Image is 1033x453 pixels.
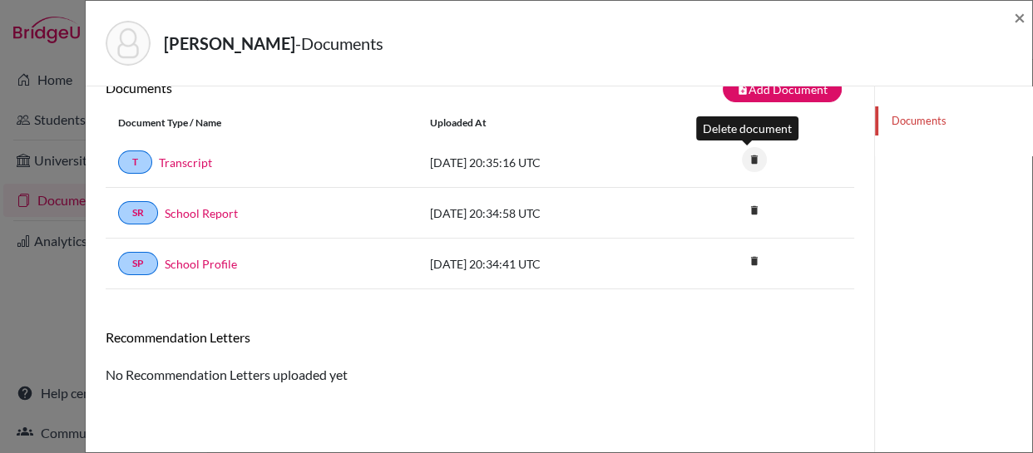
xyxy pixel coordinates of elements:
[418,255,667,273] div: [DATE] 20:34:41 UTC
[106,329,854,385] div: No Recommendation Letters uploaded yet
[723,76,842,102] button: note_addAdd Document
[1014,7,1026,27] button: Close
[295,33,383,53] span: - Documents
[742,251,767,273] a: delete
[418,204,667,222] div: [DATE] 20:34:58 UTC
[118,201,158,224] a: SR
[106,116,418,130] div: Document Type / Name
[164,33,295,53] strong: [PERSON_NAME]
[159,154,212,171] a: Transcript
[106,329,854,345] h6: Recommendation Letters
[742,200,767,223] a: delete
[742,198,767,223] i: delete
[737,84,749,96] i: note_add
[742,147,767,172] i: delete
[742,249,767,273] i: delete
[875,106,1032,135] a: Documents
[696,116,798,140] div: Delete document
[106,80,480,96] h6: Documents
[418,116,667,130] div: Uploaded at
[118,150,152,174] a: T
[742,150,767,172] a: delete
[165,255,237,273] a: School Profile
[165,204,238,222] a: School Report
[1014,5,1026,29] span: ×
[118,252,158,275] a: SP
[418,154,667,171] div: [DATE] 20:35:16 UTC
